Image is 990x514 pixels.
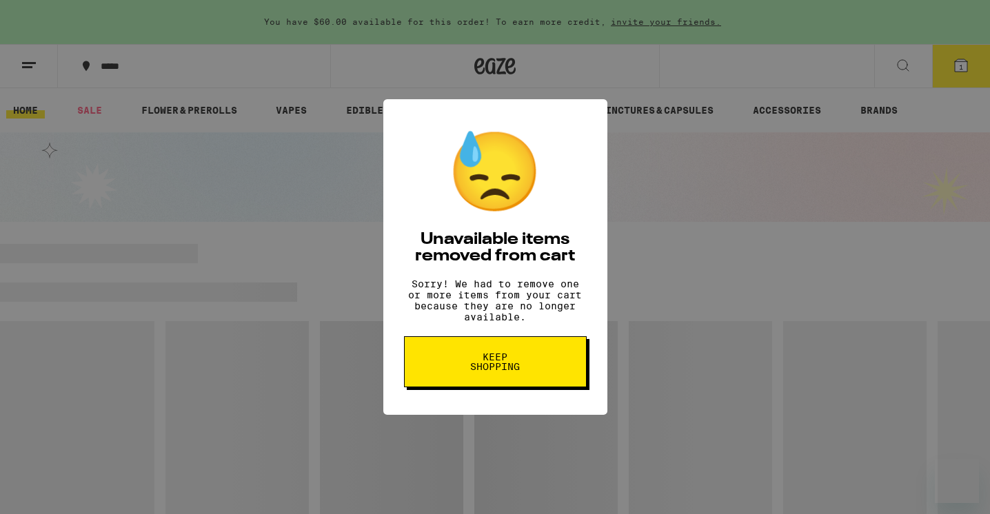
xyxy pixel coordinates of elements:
span: Keep Shopping [460,352,531,371]
div: 😓 [447,127,543,218]
button: Keep Shopping [404,336,587,387]
iframe: Button to launch messaging window [935,459,979,503]
h2: Unavailable items removed from cart [404,232,587,265]
p: Sorry! We had to remove one or more items from your cart because they are no longer available. [404,278,587,322]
